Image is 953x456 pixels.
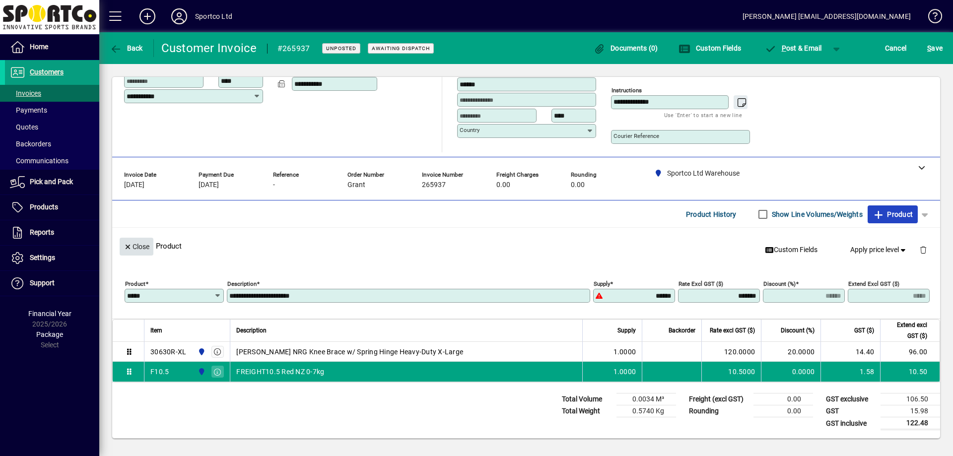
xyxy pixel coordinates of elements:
[120,238,153,256] button: Close
[195,366,206,377] span: Sportco Ltd Warehouse
[763,280,796,287] mat-label: Discount (%)
[848,280,899,287] mat-label: Extend excl GST ($)
[10,140,51,148] span: Backorders
[927,40,943,56] span: ave
[273,181,275,189] span: -
[161,40,257,56] div: Customer Invoice
[150,325,162,336] span: Item
[199,181,219,189] span: [DATE]
[617,325,636,336] span: Supply
[557,405,616,417] td: Total Weight
[820,342,880,362] td: 14.40
[850,245,908,255] span: Apply price level
[236,325,267,336] span: Description
[5,271,99,296] a: Support
[30,228,54,236] span: Reports
[880,342,940,362] td: 96.00
[682,205,741,223] button: Product History
[676,39,744,57] button: Custom Fields
[686,206,737,222] span: Product History
[36,330,63,338] span: Package
[821,393,881,405] td: GST exclusive
[761,362,820,382] td: 0.0000
[613,367,636,377] span: 1.0000
[163,7,195,25] button: Profile
[927,44,931,52] span: S
[765,245,817,255] span: Custom Fields
[277,41,310,57] div: #265937
[679,44,741,52] span: Custom Fields
[30,203,58,211] span: Products
[326,45,356,52] span: Unposted
[821,405,881,417] td: GST
[684,405,753,417] td: Rounding
[10,123,38,131] span: Quotes
[236,347,463,357] span: [PERSON_NAME] NRG Knee Brace w/ Spring Hinge Heavy-Duty X-Large
[30,279,55,287] span: Support
[5,246,99,270] a: Settings
[885,40,907,56] span: Cancel
[150,367,169,377] div: F10.5
[854,325,874,336] span: GST ($)
[921,2,941,34] a: Knowledge Base
[591,39,661,57] button: Documents (0)
[594,44,658,52] span: Documents (0)
[883,39,909,57] button: Cancel
[781,325,815,336] span: Discount (%)
[753,405,813,417] td: 0.00
[616,393,676,405] td: 0.0034 M³
[613,347,636,357] span: 1.0000
[150,347,186,357] div: 30630R-XL
[821,417,881,430] td: GST inclusive
[110,44,143,52] span: Back
[5,152,99,169] a: Communications
[10,157,68,165] span: Communications
[708,367,755,377] div: 10.5000
[753,393,813,405] td: 0.00
[10,89,41,97] span: Invoices
[5,220,99,245] a: Reports
[5,35,99,60] a: Home
[881,393,940,405] td: 106.50
[886,320,927,341] span: Extend excl GST ($)
[99,39,154,57] app-page-header-button: Back
[124,181,144,189] span: [DATE]
[5,119,99,135] a: Quotes
[770,209,863,219] label: Show Line Volumes/Weights
[460,127,479,133] mat-label: Country
[5,170,99,195] a: Pick and Pack
[422,181,446,189] span: 265937
[117,242,156,251] app-page-header-button: Close
[227,280,257,287] mat-label: Description
[612,87,642,94] mat-label: Instructions
[710,325,755,336] span: Rate excl GST ($)
[557,393,616,405] td: Total Volume
[925,39,945,57] button: Save
[664,109,742,121] mat-hint: Use 'Enter' to start a new line
[881,405,940,417] td: 15.98
[911,238,935,261] button: Delete
[28,310,71,318] span: Financial Year
[195,8,232,24] div: Sportco Ltd
[880,362,940,382] td: 10.50
[881,417,940,430] td: 122.48
[911,245,935,254] app-page-header-button: Delete
[107,39,145,57] button: Back
[820,362,880,382] td: 1.58
[236,367,324,377] span: FREIGHT10.5 Red NZ 0-7kg
[616,405,676,417] td: 0.5740 Kg
[759,39,827,57] button: Post & Email
[594,280,610,287] mat-label: Supply
[743,8,911,24] div: [PERSON_NAME] [EMAIL_ADDRESS][DOMAIN_NAME]
[30,68,64,76] span: Customers
[5,195,99,220] a: Products
[195,346,206,357] span: Sportco Ltd Warehouse
[761,342,820,362] td: 20.0000
[124,239,149,255] span: Close
[669,325,695,336] span: Backorder
[5,102,99,119] a: Payments
[125,280,145,287] mat-label: Product
[372,45,430,52] span: Awaiting Dispatch
[30,43,48,51] span: Home
[496,181,510,189] span: 0.00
